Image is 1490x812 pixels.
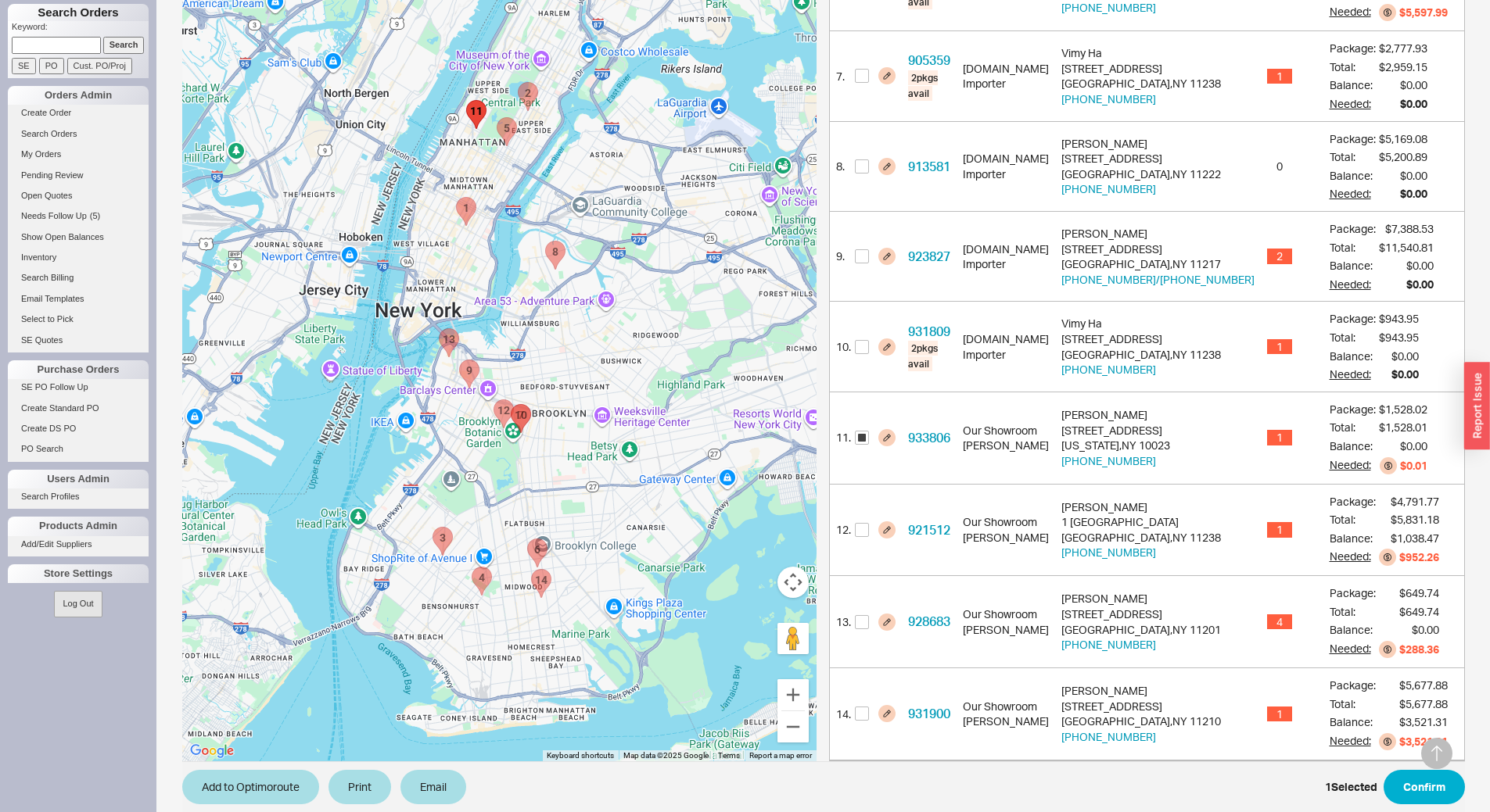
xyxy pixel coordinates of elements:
span: 1 [1267,706,1292,722]
button: [PHONE_NUMBER] [1061,362,1156,377]
span: 1 [1267,339,1292,355]
div: Package: [1330,311,1376,327]
div: [DOMAIN_NAME] [963,151,1049,166]
div: $0.00 [1391,367,1419,382]
div: $5,677.88 [1399,696,1448,712]
div: 7 . [830,31,849,121]
div: 852516 - 5525 New Utrecht Avenue [433,527,453,556]
div: 913581 - 24 Jewel Street [545,241,565,270]
div: $0.00 [1412,622,1439,638]
a: Needs Follow Up(5) [8,208,149,224]
div: Package: [1330,221,1376,237]
div: Our Showroom [963,514,1049,530]
div: $1,038.47 [1391,531,1439,546]
a: Inventory [8,249,149,266]
div: [PERSON_NAME] [1061,683,1221,699]
div: [PERSON_NAME] [1061,136,1221,152]
div: 9 . [830,212,849,302]
div: Purchase Orders [8,360,149,379]
span: Add to Optimoroute [202,778,300,796]
span: Needs Follow Up [21,211,87,220]
div: Orders Admin [8,86,149,105]
a: My Orders [8,146,149,163]
img: Google [186,741,238,761]
div: 916675 - 1001 Park Avenue [518,82,538,111]
button: Keyboard shortcuts [547,750,614,761]
a: 923827 [908,249,950,264]
button: Zoom in [777,679,809,710]
div: Total: [1330,420,1376,435]
a: SE Quotes [8,332,149,349]
div: [PERSON_NAME] [963,438,1049,453]
a: Open this area in Google Maps (opens a new window) [186,741,238,761]
button: Confirm [1384,770,1465,804]
a: Create Standard PO [8,400,149,417]
div: $4,791.77 [1391,494,1439,510]
div: Balance: [1330,531,1376,546]
div: Total: [1330,512,1376,528]
div: Users Admin [8,470,149,488]
div: Balance: [1330,258,1376,274]
div: Needed: [1330,277,1376,292]
span: Print [348,778,372,796]
div: 931809 - 225 Eastern Parkway [511,404,531,433]
button: Zoom out [777,711,809,742]
div: [STREET_ADDRESS] [GEOGRAPHIC_DATA] , NY 11238 [1061,316,1221,377]
div: Package: [1330,585,1376,601]
div: Total: [1330,240,1376,256]
div: Needed: [1330,457,1376,474]
div: $0.00 [1400,438,1427,454]
button: [PHONE_NUMBER] [1061,637,1156,653]
div: [STREET_ADDRESS] [GEOGRAPHIC_DATA] , NY 11222 [1061,136,1221,197]
div: Package: [1330,494,1376,510]
div: $5,831.18 [1391,512,1439,528]
a: 933806 [908,430,950,445]
div: 14 . [830,668,849,760]
button: [PHONE_NUMBER] [1061,91,1156,107]
div: [STREET_ADDRESS] [GEOGRAPHIC_DATA] , NY 11201 [1061,591,1221,652]
div: $0.00 [1400,186,1427,202]
span: Confirm [1403,778,1445,796]
div: 1 Selected [1325,779,1377,795]
div: [PERSON_NAME] [963,530,1049,546]
button: Email [400,770,466,804]
div: $0.01 [1400,458,1427,474]
div: 10 . [830,302,849,392]
div: Vimy Ha [1061,316,1221,331]
a: PO Search [8,441,149,457]
div: Package: [1330,41,1376,56]
a: Create DS PO [8,420,149,437]
div: 931900 - 1390 East 23rd Street [531,569,551,598]
div: Total: [1330,330,1376,345]
div: 933806 - 50 West 66th Street [466,100,486,129]
div: $0.00 [1391,349,1419,364]
div: Needed: [1330,96,1376,112]
div: Our Showroom [963,423,1049,438]
div: Importer [963,166,1049,182]
div: Total: [1330,696,1376,712]
span: 2 pkgs avail [908,70,938,101]
a: 931900 [908,706,950,721]
span: 1 [1267,430,1292,445]
span: 2 pkgs avail [908,341,938,371]
div: 928683 - 7 Monroe Place [439,328,459,357]
div: $0.00 [1400,96,1427,112]
div: Needed: [1330,641,1376,658]
div: Balance: [1330,168,1376,184]
div: Importer [963,256,1049,272]
button: [PHONE_NUMBER] [1061,181,1156,197]
a: Terms [718,751,740,760]
div: [DOMAIN_NAME] [963,61,1049,77]
div: [DOMAIN_NAME] [963,331,1049,347]
div: $943.95 [1379,330,1419,345]
div: $952.26 [1399,549,1439,565]
div: Importer [963,347,1049,363]
a: Pending Review [8,167,149,184]
div: $0.00 [1400,168,1427,184]
input: Cust. PO/Proj [67,58,132,74]
span: Email [420,778,447,796]
div: $649.74 [1399,585,1439,601]
div: [PERSON_NAME] [1061,499,1221,515]
div: 8 . [830,122,849,212]
div: Needed: [1330,367,1376,382]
